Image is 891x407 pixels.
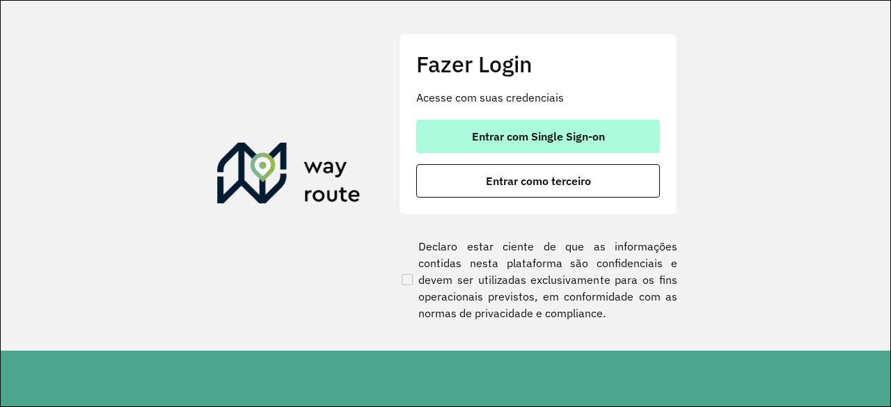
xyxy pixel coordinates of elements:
button: button [416,120,660,153]
span: Entrar como terceiro [486,175,591,186]
h2: Fazer Login [416,51,660,77]
span: Entrar com Single Sign-on [472,131,605,142]
label: Declaro estar ciente de que as informações contidas nesta plataforma são confidenciais e devem se... [399,238,677,321]
img: Roteirizador AmbevTech [217,143,361,209]
button: button [416,164,660,198]
p: Acesse com suas credenciais [416,89,660,106]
